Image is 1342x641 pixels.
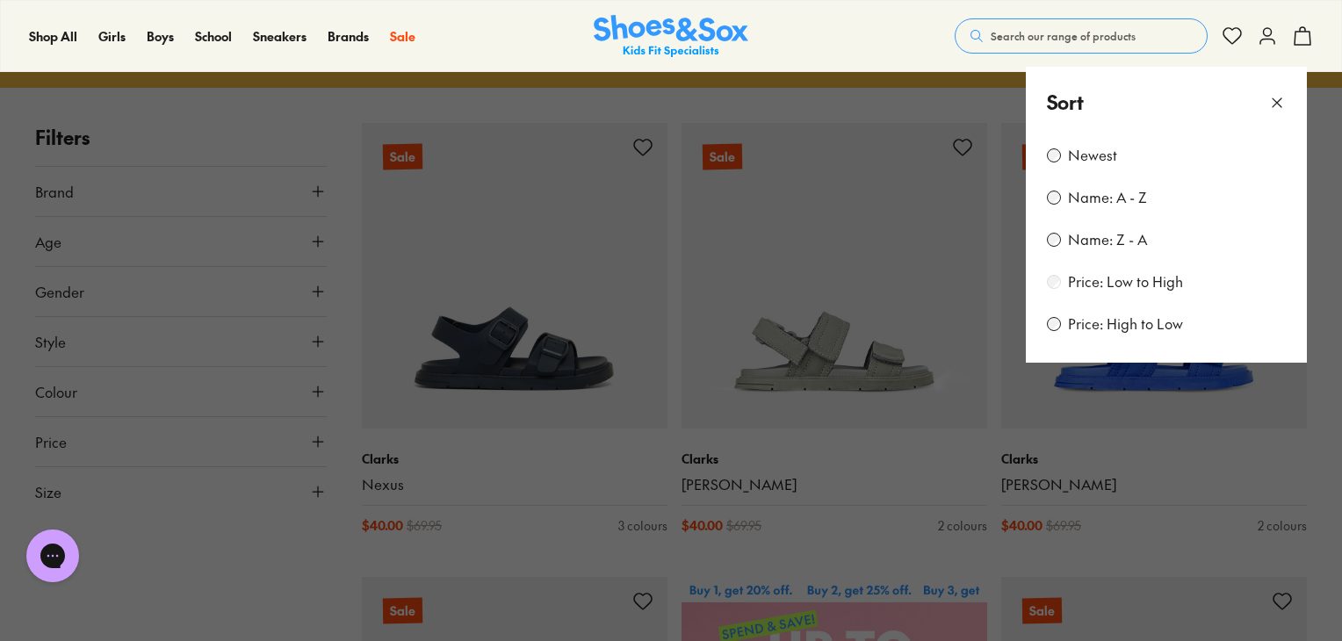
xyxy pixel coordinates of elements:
button: Search our range of products [955,18,1208,54]
a: Girls [98,27,126,46]
label: Newest [1068,146,1117,165]
label: Price: High to Low [1068,314,1183,334]
img: SNS_Logo_Responsive.svg [594,15,748,58]
span: Shop All [29,27,77,45]
a: School [195,27,232,46]
label: Name: A - Z [1068,188,1147,207]
iframe: Gorgias live chat messenger [18,523,88,588]
p: Sort [1047,88,1084,117]
span: Sale [390,27,415,45]
a: Sale [390,27,415,46]
span: Boys [147,27,174,45]
a: Shoes & Sox [594,15,748,58]
span: Girls [98,27,126,45]
a: Shop All [29,27,77,46]
a: Sneakers [253,27,307,46]
a: Boys [147,27,174,46]
span: Search our range of products [991,28,1136,44]
span: School [195,27,232,45]
span: Brands [328,27,369,45]
span: Sneakers [253,27,307,45]
label: Name: Z - A [1068,230,1147,249]
a: Brands [328,27,369,46]
label: Price: Low to High [1068,272,1183,292]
